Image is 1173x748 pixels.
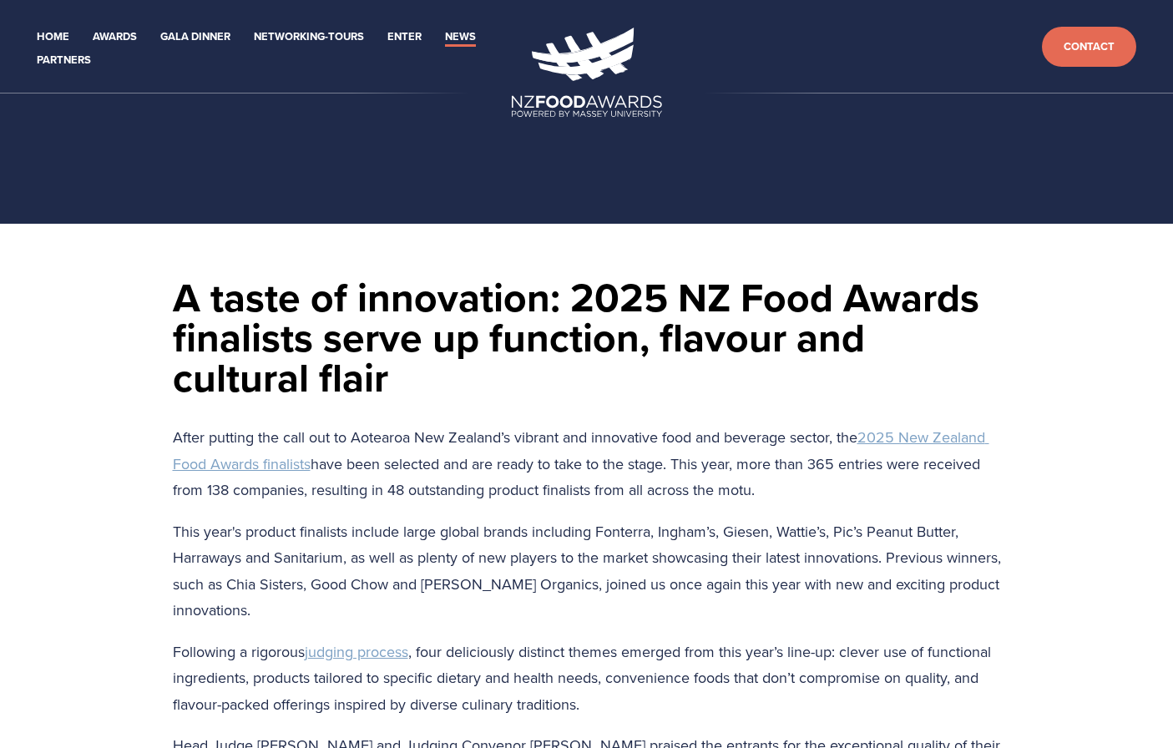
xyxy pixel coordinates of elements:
h1: A taste of innovation: 2025 NZ Food Awards finalists serve up function, flavour and cultural flair [173,277,1001,397]
a: Gala Dinner [160,28,230,47]
a: Networking-Tours [254,28,364,47]
p: This year's product finalists include large global brands including Fonterra, Ingham’s, Giesen, W... [173,518,1001,624]
a: Enter [387,28,422,47]
a: judging process [305,641,408,662]
a: Partners [37,51,91,70]
p: Following a rigorous , four deliciously distinct themes emerged from this year’s line-up: clever ... [173,639,1001,718]
a: Awards [93,28,137,47]
a: Contact [1042,27,1136,68]
p: After putting the call out to Aotearoa New Zealand’s vibrant and innovative food and beverage sec... [173,424,1001,503]
a: 2025 New Zealand Food Awards finalists [173,427,989,474]
a: News [445,28,476,47]
a: Home [37,28,69,47]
